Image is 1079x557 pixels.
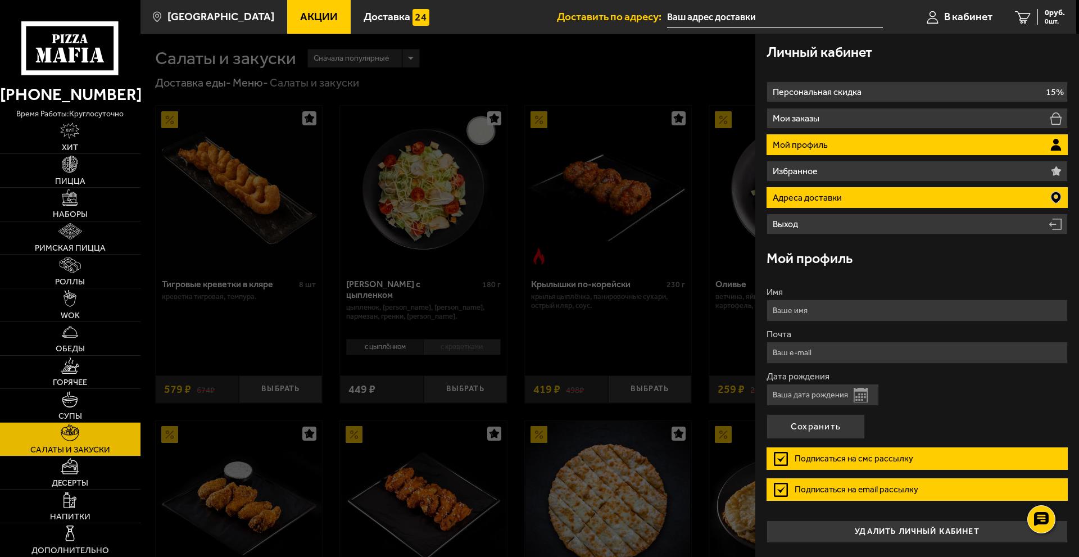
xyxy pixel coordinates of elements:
[1046,88,1064,97] p: 15%
[767,372,1068,381] label: Дата рождения
[767,342,1068,364] input: Ваш e-mail
[1045,18,1065,25] span: 0 шт.
[55,177,85,185] span: Пицца
[773,88,864,97] p: Персональная скидка
[30,446,110,454] span: Салаты и закуски
[767,330,1068,339] label: Почта
[667,7,883,28] span: Выборгское шоссе, 31
[767,447,1068,470] label: Подписаться на смс рассылку
[854,388,868,402] button: Открыть календарь
[53,210,88,219] span: Наборы
[767,414,865,439] button: Сохранить
[773,141,831,150] p: Мой профиль
[773,167,820,176] p: Избранное
[944,11,992,22] span: В кабинет
[35,244,106,252] span: Римская пицца
[53,378,87,387] span: Горячее
[1045,9,1065,17] span: 0 руб.
[62,143,78,152] span: Хит
[55,278,85,286] span: Роллы
[364,11,410,22] span: Доставка
[773,193,845,202] p: Адреса доставки
[667,7,883,28] input: Ваш адрес доставки
[767,288,1068,297] label: Имя
[61,311,80,320] span: WOK
[767,251,853,265] h3: Мой профиль
[52,479,88,487] span: Десерты
[767,478,1068,501] label: Подписаться на email рассылку
[773,114,822,123] p: Мои заказы
[773,220,801,229] p: Выход
[300,11,338,22] span: Акции
[767,520,1068,543] button: удалить личный кабинет
[557,11,667,22] span: Доставить по адресу:
[167,11,274,22] span: [GEOGRAPHIC_DATA]
[767,300,1068,321] input: Ваше имя
[767,384,879,406] input: Ваша дата рождения
[767,45,872,59] h3: Личный кабинет
[50,513,90,521] span: Напитки
[31,546,109,555] span: Дополнительно
[56,345,85,353] span: Обеды
[412,9,429,26] img: 15daf4d41897b9f0e9f617042186c801.svg
[58,412,82,420] span: Супы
